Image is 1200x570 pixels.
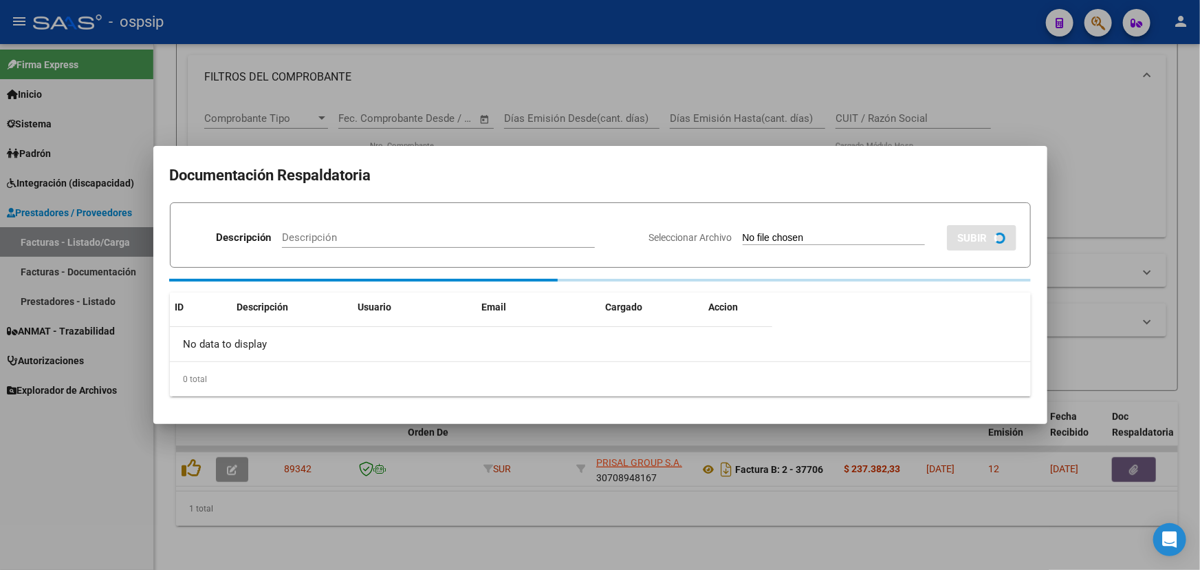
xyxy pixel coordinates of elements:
[958,232,988,244] span: SUBIR
[703,293,772,322] datatable-header-cell: Accion
[175,302,184,313] span: ID
[358,302,392,313] span: Usuario
[482,302,507,313] span: Email
[170,327,772,361] div: No data to display
[170,162,1031,189] h2: Documentación Respaldatoria
[353,293,477,322] datatable-header-cell: Usuario
[947,225,1016,251] button: SUBIR
[170,362,1031,397] div: 0 total
[600,293,703,322] datatable-header-cell: Cargado
[709,302,739,313] span: Accion
[237,302,289,313] span: Descripción
[1153,523,1186,556] div: Open Intercom Messenger
[216,230,271,246] p: Descripción
[477,293,600,322] datatable-header-cell: Email
[232,293,353,322] datatable-header-cell: Descripción
[649,232,732,243] span: Seleccionar Archivo
[170,293,232,322] datatable-header-cell: ID
[606,302,643,313] span: Cargado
